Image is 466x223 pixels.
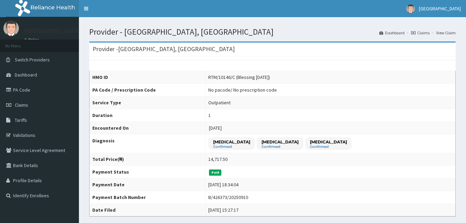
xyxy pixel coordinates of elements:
[90,134,206,153] th: Diagnosis
[208,207,238,213] div: [DATE] 15:27:17
[93,46,235,52] h3: Provider - [GEOGRAPHIC_DATA], [GEOGRAPHIC_DATA]
[24,37,40,42] a: Online
[15,102,28,108] span: Claims
[213,139,250,145] p: [MEDICAL_DATA]
[90,109,206,122] th: Duration
[24,28,81,34] p: [GEOGRAPHIC_DATA]
[90,204,206,216] th: Date Filed
[209,169,221,176] span: Paid
[419,5,461,12] span: [GEOGRAPHIC_DATA]
[208,156,228,163] div: 14,717.50
[310,145,347,149] small: Confirmed
[208,74,270,81] div: RTM/10146/C (Blessing [DATE])
[90,153,206,166] th: Total Price(₦)
[310,139,347,145] p: [MEDICAL_DATA]
[261,145,299,149] small: Confirmed
[90,178,206,191] th: Payment Date
[90,71,206,84] th: HMO ID
[208,112,211,119] div: 1
[15,72,37,78] span: Dashboard
[379,30,405,36] a: Dashboard
[89,27,456,36] h1: Provider - [GEOGRAPHIC_DATA], [GEOGRAPHIC_DATA]
[208,194,248,201] div: B/426373/20250910
[90,84,206,96] th: PA Code / Prescription Code
[411,30,430,36] a: Claims
[90,166,206,178] th: Payment Status
[15,57,50,63] span: Switch Providers
[208,86,277,93] div: No pacode / No prescription code
[209,125,222,131] span: [DATE]
[261,139,299,145] p: [MEDICAL_DATA]
[90,96,206,109] th: Service Type
[90,191,206,204] th: Payment Batch Number
[15,117,27,123] span: Tariffs
[3,21,19,36] img: User Image
[406,4,415,13] img: User Image
[90,122,206,134] th: Encountered On
[213,145,250,149] small: Confirmed
[436,30,456,36] a: View Claim
[208,181,238,188] div: [DATE] 18:34:04
[208,99,231,106] div: Outpatient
